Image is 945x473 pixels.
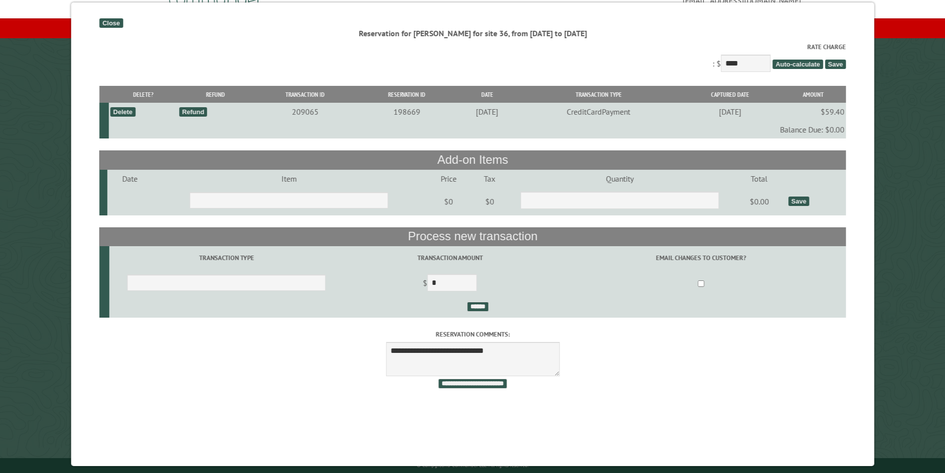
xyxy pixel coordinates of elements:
td: $ [343,270,556,298]
th: Transaction Type [518,86,679,103]
td: $59.40 [780,103,846,121]
td: $0.00 [731,188,786,215]
th: Captured Date [679,86,781,103]
th: Date [456,86,518,103]
div: Reservation for [PERSON_NAME] for site 36, from [DATE] to [DATE] [99,28,846,39]
div: Close [99,18,123,28]
div: Save [788,197,809,206]
label: Rate Charge [99,42,846,52]
td: Price [425,170,472,188]
td: $0 [425,188,472,215]
td: 198669 [357,103,456,121]
small: © Campground Commander LLC. All rights reserved. [417,462,529,469]
td: Quantity [507,170,732,188]
span: Auto-calculate [772,60,823,69]
th: Refund [177,86,253,103]
label: Email changes to customer? [558,253,844,263]
td: Total [731,170,786,188]
td: Item [152,170,425,188]
th: Transaction ID [253,86,357,103]
label: Transaction Amount [345,253,555,263]
label: Transaction Type [111,253,342,263]
label: Reservation comments: [99,330,846,339]
td: Tax [472,170,507,188]
th: Delete? [109,86,178,103]
td: Date [107,170,153,188]
td: [DATE] [456,103,518,121]
td: 209065 [253,103,357,121]
div: Refund [179,107,207,117]
td: Balance Due: $0.00 [109,121,846,138]
th: Add-on Items [99,150,846,169]
div: Delete [110,107,135,117]
span: Save [825,60,846,69]
th: Amount [780,86,846,103]
td: $0 [472,188,507,215]
td: [DATE] [679,103,781,121]
div: : $ [99,42,846,74]
td: CreditCardPayment [518,103,679,121]
th: Reservation ID [357,86,456,103]
th: Process new transaction [99,227,846,246]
